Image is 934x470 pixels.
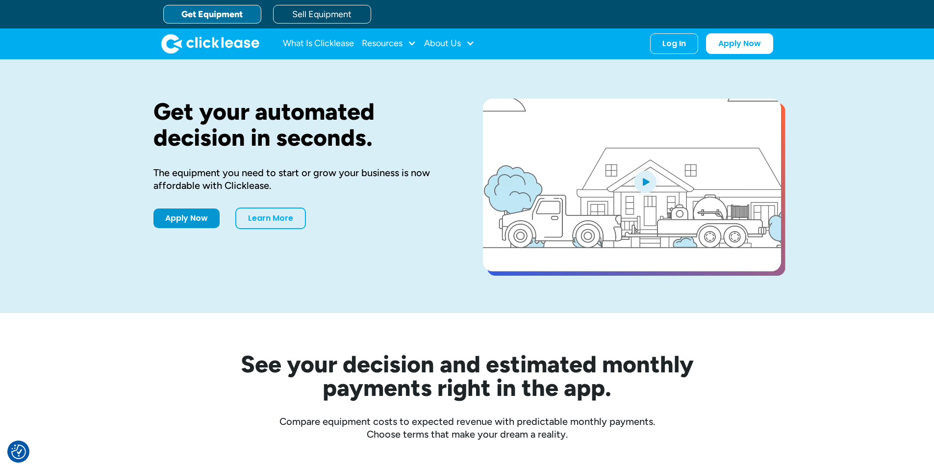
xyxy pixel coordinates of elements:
[662,39,686,49] div: Log In
[632,168,658,195] img: Blue play button logo on a light blue circular background
[11,444,26,459] button: Consent Preferences
[153,415,781,441] div: Compare equipment costs to expected revenue with predictable monthly payments. Choose terms that ...
[153,99,452,151] h1: Get your automated decision in seconds.
[235,208,306,229] a: Learn More
[11,444,26,459] img: Revisit consent button
[161,34,259,53] img: Clicklease logo
[193,352,742,399] h2: See your decision and estimated monthly payments right in the app.
[424,34,475,53] div: About Us
[153,166,452,192] div: The equipment you need to start or grow your business is now affordable with Clicklease.
[283,34,354,53] a: What Is Clicklease
[273,5,371,24] a: Sell Equipment
[161,34,259,53] a: home
[362,34,416,53] div: Resources
[706,33,773,54] a: Apply Now
[163,5,261,24] a: Get Equipment
[153,209,220,228] a: Apply Now
[483,99,781,271] a: open lightbox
